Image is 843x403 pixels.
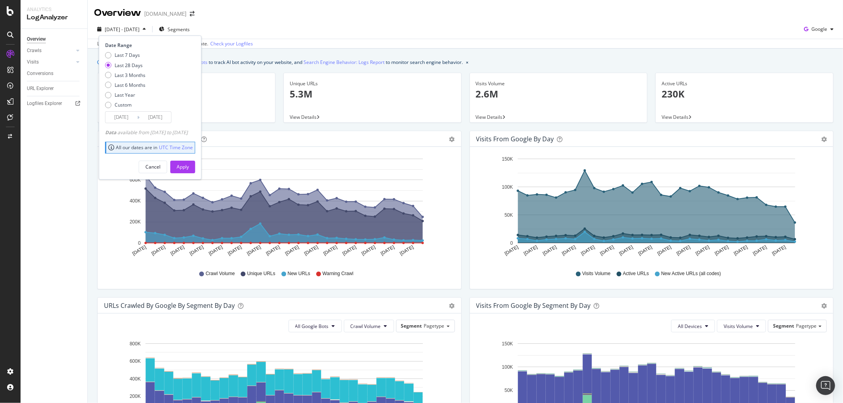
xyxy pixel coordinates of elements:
div: Last 28 Days [115,62,143,69]
a: Logfiles Explorer [27,99,82,108]
div: gear [449,303,455,309]
input: Start Date [106,112,137,123]
div: URLs Crawled by Google By Segment By Day [104,302,235,309]
text: [DATE] [752,244,768,257]
span: Warning Crawl [322,270,353,277]
text: 150K [502,341,513,347]
div: Conversions [27,69,53,78]
div: Visits [27,58,39,66]
button: Apply [170,161,195,173]
text: [DATE] [208,244,224,257]
div: Cancel [145,163,160,170]
div: Overview [27,35,46,43]
text: 600K [130,358,141,364]
div: Open Intercom Messenger [816,376,835,395]
div: Last 3 Months [115,72,145,79]
button: All Google Bots [289,320,342,332]
div: Overview [94,6,141,20]
text: [DATE] [542,244,558,257]
text: [DATE] [227,244,243,257]
text: [DATE] [284,244,300,257]
div: arrow-right-arrow-left [190,11,194,17]
div: Last Year [105,92,145,98]
text: [DATE] [618,244,634,257]
div: Last Year [115,92,135,98]
a: Search Engine Behavior: Logs Report [304,58,385,66]
div: Crawls [27,47,41,55]
div: info banner [97,58,834,66]
a: Conversions [27,69,82,78]
svg: A chart. [476,153,823,263]
text: [DATE] [637,244,653,257]
a: Crawls [27,47,74,55]
button: Visits Volume [717,320,766,332]
div: Active URLs [662,80,827,87]
text: [DATE] [361,244,377,257]
div: Visits from Google by day [476,135,554,143]
button: All Devices [671,320,715,332]
text: 0 [138,240,141,246]
span: All Google Bots [295,323,329,330]
text: [DATE] [580,244,596,257]
text: 200K [130,219,141,225]
div: gear [449,137,455,142]
div: gear [821,137,827,142]
span: All Devices [678,323,702,330]
text: [DATE] [771,244,787,257]
text: [DATE] [522,244,538,257]
div: Visits from Google By Segment By Day [476,302,591,309]
text: [DATE] [322,244,338,257]
div: Analytics [27,6,81,13]
span: Pagetype [424,322,445,329]
div: Last 6 Months [115,82,145,88]
text: [DATE] [151,244,166,257]
text: [DATE] [714,244,730,257]
span: New Active URLs (all codes) [661,270,721,277]
span: Visits Volume [582,270,611,277]
span: Segment [773,322,794,329]
button: [DATE] - [DATE] [94,23,149,36]
text: [DATE] [504,244,519,257]
text: [DATE] [675,244,691,257]
text: [DATE] [189,244,204,257]
svg: A chart. [104,153,451,263]
div: Logfiles Explorer [27,99,62,108]
text: 400K [130,376,141,382]
div: Last 7 Days [105,52,145,58]
text: 600K [130,177,141,183]
text: [DATE] [561,244,577,257]
div: URL Explorer [27,84,54,93]
button: Cancel [139,161,167,173]
span: Crawl Volume [351,323,381,330]
text: [DATE] [380,244,396,257]
span: New URLs [288,270,310,277]
button: Segments [156,23,193,36]
span: Segment [401,322,422,329]
span: Active URLs [623,270,649,277]
text: [DATE] [694,244,710,257]
span: Visits Volume [724,323,753,330]
a: Check your Logfiles [210,40,253,47]
text: 400K [130,198,141,204]
a: URL Explorer [27,84,82,93]
span: View Details [662,114,688,120]
button: Crawl Volume [344,320,394,332]
a: Overview [27,35,82,43]
text: 200K [130,394,141,399]
div: Custom [105,101,145,108]
div: Apply [177,163,189,170]
div: Last update [97,40,253,47]
a: UTC Time Zone [159,144,193,151]
p: 230K [662,87,827,101]
text: 800K [130,341,141,347]
text: 50K [504,212,513,218]
text: 100K [502,184,513,190]
text: 50K [504,388,513,394]
text: [DATE] [246,244,262,257]
text: [DATE] [303,244,319,257]
button: close banner [464,56,470,68]
input: End Date [140,112,171,123]
div: available from [DATE] to [DATE] [105,129,188,136]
